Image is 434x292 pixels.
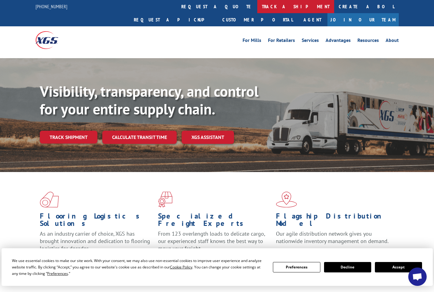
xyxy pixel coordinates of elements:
[47,271,68,276] span: Preferences
[182,131,234,144] a: XGS ASSISTANT
[218,13,297,26] a: Customer Portal
[40,131,97,144] a: Track shipment
[357,38,379,45] a: Resources
[129,13,218,26] a: Request a pickup
[408,268,427,286] div: Open chat
[302,38,319,45] a: Services
[158,212,272,230] h1: Specialized Freight Experts
[324,262,371,272] button: Decline
[276,192,297,208] img: xgs-icon-flagship-distribution-model-red
[327,13,399,26] a: Join Our Team
[268,38,295,45] a: For Retailers
[40,230,150,252] span: As an industry carrier of choice, XGS has brought innovation and dedication to flooring logistics...
[375,262,422,272] button: Accept
[158,192,172,208] img: xgs-icon-focused-on-flooring-red
[36,3,67,9] a: [PHONE_NUMBER]
[158,230,272,257] p: From 123 overlength loads to delicate cargo, our experienced staff knows the best way to move you...
[12,257,266,277] div: We use essential cookies to make our site work. With your consent, we may also use non-essential ...
[386,38,399,45] a: About
[102,131,177,144] a: Calculate transit time
[273,262,320,272] button: Preferences
[40,212,153,230] h1: Flooring Logistics Solutions
[2,248,433,286] div: Cookie Consent Prompt
[243,38,261,45] a: For Mills
[170,264,192,270] span: Cookie Policy
[326,38,351,45] a: Advantages
[297,13,327,26] a: Agent
[276,230,389,245] span: Our agile distribution network gives you nationwide inventory management on demand.
[40,82,259,118] b: Visibility, transparency, and control for your entire supply chain.
[276,212,390,230] h1: Flagship Distribution Model
[40,192,59,208] img: xgs-icon-total-supply-chain-intelligence-red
